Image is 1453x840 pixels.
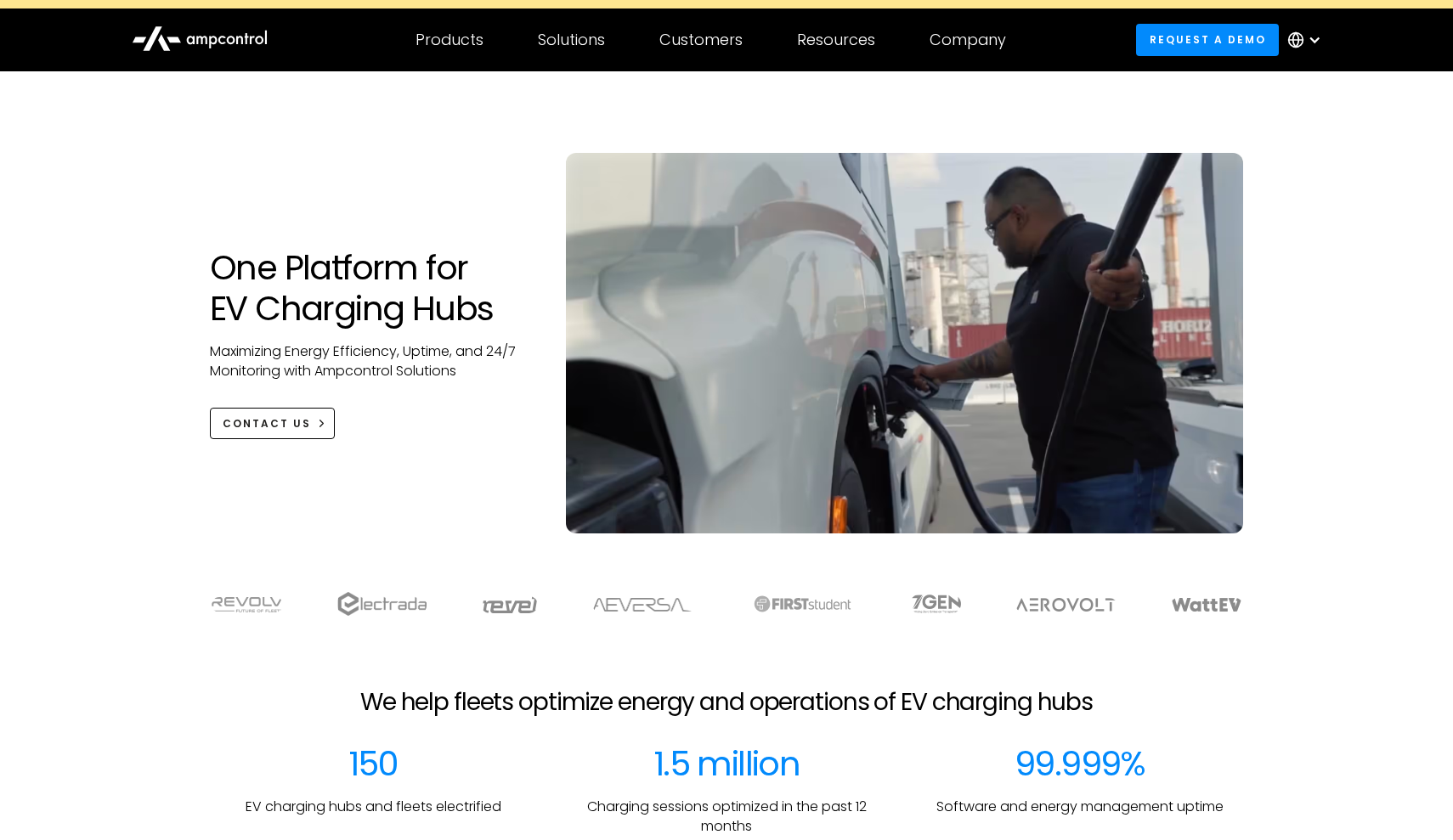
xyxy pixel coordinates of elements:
[538,31,605,49] div: Solutions
[348,743,398,784] div: 150
[1015,743,1145,784] div: 99.999%
[337,592,427,616] img: electrada logo
[416,31,483,49] div: Products
[563,798,890,836] p: Charging sessions optimized in the past 12 months
[797,31,875,49] div: Resources
[1015,598,1117,612] img: Aerovolt Logo
[659,31,743,49] div: Customers
[210,408,335,439] a: CONTACT US
[936,798,1224,816] p: Software and energy management uptime
[1171,598,1242,612] img: WattEV logo
[360,688,1093,717] h2: We help fleets optimize energy and operations of EV charging hubs
[930,31,1006,49] div: Company
[653,743,800,784] div: 1.5 million
[1136,24,1279,55] a: Request a demo
[246,798,501,816] p: EV charging hubs and fleets electrified
[210,247,532,329] h1: One Platform for EV Charging Hubs
[210,342,532,381] p: Maximizing Energy Efficiency, Uptime, and 24/7 Monitoring with Ampcontrol Solutions
[223,416,311,431] div: CONTACT US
